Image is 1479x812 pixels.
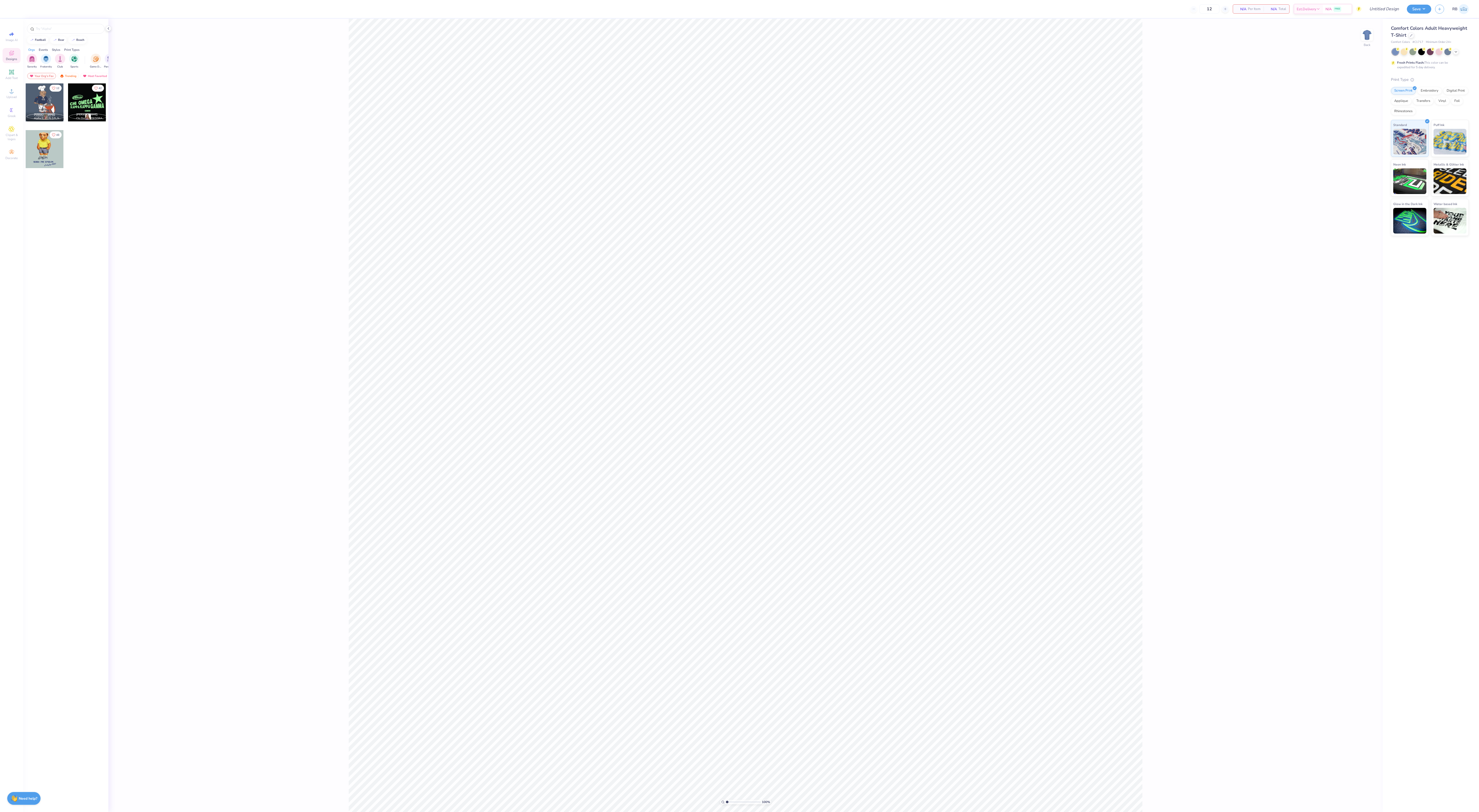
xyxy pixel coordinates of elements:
div: Digital Print [1443,87,1468,95]
span: RB [1452,6,1457,12]
span: Standard [1393,122,1407,128]
div: Applique [1391,97,1411,105]
span: Add Text [5,76,18,80]
span: Sports [70,65,78,69]
span: Water based Ink [1434,201,1457,207]
span: Image AI [6,38,18,42]
div: filter for Sorority [27,54,37,69]
input: – – [1199,4,1219,14]
span: 12 [56,87,59,90]
img: most_fav.gif [30,74,34,78]
span: Game Day [90,65,102,69]
div: filter for Sports [69,54,79,69]
button: filter button [40,54,52,69]
div: Transfers [1413,97,1434,105]
input: Untitled Design [1365,4,1403,14]
div: Print Types [64,47,80,52]
span: Sorority [27,65,37,69]
span: Upload [6,95,17,99]
div: filter for Game Day [90,54,102,69]
span: # C1717 [1412,40,1423,44]
span: N/A [1325,6,1332,12]
span: Parent's Weekend [104,65,116,69]
span: Designs [6,57,17,61]
div: Foil [1451,97,1463,105]
button: beach [68,36,87,44]
img: Standard [1393,129,1426,154]
img: Back [1362,30,1372,40]
span: [PERSON_NAME] [76,113,98,116]
img: Game Day Image [93,56,99,62]
img: Glow in the Dark Ink [1393,208,1426,234]
img: Fraternity Image [43,56,49,62]
div: Most Favorited [80,73,109,79]
strong: Need help? [19,796,37,801]
span: Chi Omega, [GEOGRAPHIC_DATA][US_STATE] [76,117,104,120]
div: beach [76,38,84,41]
span: 43 [56,134,59,136]
img: Water based Ink [1434,208,1467,234]
button: bear [50,36,67,44]
img: trending.gif [60,74,64,78]
strong: Fresh Prints Flash: [1397,61,1424,65]
button: filter button [27,54,37,69]
div: filter for Club [55,54,65,69]
img: Metallic & Glitter Ink [1434,168,1467,194]
div: Orgs [28,47,35,52]
span: 100 % [762,800,770,804]
button: Save [1407,5,1431,14]
span: Per Item [1248,6,1260,12]
span: Decorate [5,156,18,160]
span: N/A [1236,6,1246,12]
span: Minimum Order: 24 + [1426,40,1452,44]
div: Rhinestones [1391,108,1416,115]
span: Greek [8,114,16,118]
img: Sorority Image [29,56,35,62]
span: Total [1278,6,1286,12]
span: 42 [99,87,102,90]
span: Clipart & logos [3,133,21,141]
button: filter button [104,54,116,69]
img: trend_line.gif [53,38,57,42]
div: Embroidery [1417,87,1442,95]
button: Like [50,85,62,92]
span: [PERSON_NAME] [34,113,55,116]
div: football [35,38,46,41]
span: N/A [1267,6,1277,12]
img: Neon Ink [1393,168,1426,194]
div: Trending [58,73,79,79]
div: Your Org's Fav [27,73,56,79]
div: Styles [52,47,60,52]
button: filter button [55,54,65,69]
button: Like [92,85,104,92]
img: Sports Image [71,56,77,62]
img: Club Image [57,56,63,62]
a: RB [1452,4,1469,14]
button: football [27,36,48,44]
span: Fraternity [40,65,52,69]
div: Back [1364,43,1370,47]
span: Puff Ink [1434,122,1444,128]
div: Vinyl [1435,97,1449,105]
div: Screen Print [1391,87,1416,95]
button: filter button [90,54,102,69]
img: most_fav.gif [83,74,87,78]
span: FREE [1335,7,1340,11]
button: Like [50,131,62,138]
img: Rachel Burke [1459,4,1469,14]
div: Print Type [1391,77,1469,83]
span: Comfort Colors [1391,40,1410,44]
span: Glow in the Dark Ink [1393,201,1423,207]
img: trend_line.gif [30,38,34,42]
div: Events [39,47,48,52]
span: Alpha Delta Pi, [US_STATE][GEOGRAPHIC_DATA] [34,117,62,120]
div: filter for Parent's Weekend [104,54,116,69]
img: Puff Ink [1434,129,1467,154]
input: Try "Alpha" [35,26,101,31]
span: Metallic & Glitter Ink [1434,162,1464,167]
div: This color can be expedited for 5 day delivery. [1397,60,1460,70]
img: Parent's Weekend Image [107,56,113,62]
span: Club [57,65,63,69]
div: bear [58,38,64,41]
button: filter button [69,54,79,69]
